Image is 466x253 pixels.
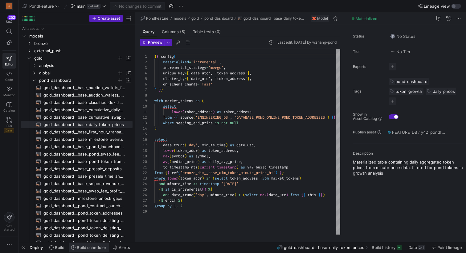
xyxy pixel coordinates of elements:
span: timestamp [200,181,219,186]
button: pond_dashboard [203,15,234,22]
span: token_address [185,109,213,114]
span: (5) [180,30,186,34]
div: Press SPACE to select this row. [21,62,133,69]
span: Columns [162,30,186,34]
span: external_push [34,47,132,54]
span: Build [55,245,64,250]
span: gold_dashboard__base_sniper_revenue_calculations​​​​​​​​​​ [43,180,125,187]
span: { [174,115,176,120]
div: Press SPACE to select this row. [21,99,133,106]
span: gold_dashboard__base_presale_time_analysis​​​​​​​​​​ [43,173,125,180]
span: minute_time [167,181,191,186]
span: as [241,165,245,170]
span: lower [163,148,174,153]
div: Press SPACE to select this row. [21,54,133,62]
span: pond_dashboard [39,77,117,84]
a: gold_dashboard__base_daily_token_prices​​​​​​​​​​ [21,121,133,128]
span: where [163,121,174,125]
span: minute_time [202,143,226,148]
span: ) [275,170,277,175]
span: ( [174,54,176,59]
span: gold_dashboard__base_daily_token_prices​​​​​​​​​​ [43,121,125,128]
span: token_address [208,148,236,153]
span: = [206,65,208,70]
span: global [39,69,117,77]
span: { [159,187,161,192]
span: gold_dashboard__base_cumulative_dailyprice_swap_fee_daily​​​​​​​​​​ [43,106,125,113]
span: { [176,115,178,120]
span: date_trunc [163,143,185,148]
span: gold_dashboard__base_first_hour_transactions​​​​​​​​​​ [43,128,125,136]
div: All assets [22,26,39,31]
div: Press SPACE to select this row. [21,47,133,54]
p: Materialized table containing daily aggregated token prices from minute price data, filtered for ... [353,159,464,176]
a: gold_dashboard__base_milestone_events​​​​​​​​​​ [21,136,133,143]
a: gold_dashboard__base_cumulative_swap_fee_daily​​​​​​​​​​ [21,113,133,121]
span: daily_prices [433,89,455,94]
span: 'date_utc', 'token_address' [189,71,247,76]
button: Build history [369,242,404,253]
span: Build history [372,245,395,250]
span: ) [236,165,239,170]
span: = [189,60,191,65]
div: Press SPACE to select this row. [21,40,133,47]
span: as [202,159,206,164]
span: gold_dashboard__base_pond_launchpad_projects_flippers​​​​​​​​​​ [43,143,125,150]
a: Code [2,69,16,84]
div: 16 [140,137,147,142]
div: 252 [7,15,16,20]
div: 14 [140,126,147,131]
span: token_addr [180,176,202,181]
span: y42_build_timestamp [247,165,288,170]
button: gold_dashboard__base_daily_token_prices [236,15,307,22]
span: 'date_utc', 'token_address' [189,76,247,81]
span: , [198,143,200,148]
button: gold [190,15,200,22]
div: Press SPACE to select this row. [21,143,133,150]
span: , [241,159,243,164]
span: , [249,76,251,81]
span: as [217,109,221,114]
span: } [282,170,284,175]
span: ( [185,143,187,148]
div: Press SPACE to select this row. [21,84,133,91]
span: Query [143,30,154,34]
button: Preview [140,39,165,46]
span: Create asset [98,16,120,21]
button: Build [47,242,67,253]
span: ) [185,154,187,159]
span: , [230,115,232,120]
span: = [185,76,187,81]
div: 241 [418,245,425,250]
div: Press SPACE to select this row. [21,136,133,143]
span: gold [34,55,117,62]
span: not [221,121,228,125]
span: ] [247,76,249,81]
span: select [163,104,176,109]
span: gold_dashboard__base_presale_deposits​​​​​​​​​​ [43,165,125,172]
button: 252 [2,15,16,26]
span: as [195,98,200,103]
span: , [223,65,226,70]
span: source [180,115,193,120]
span: select [154,137,167,142]
a: C [2,1,16,11]
span: gold_dashboard__base_pond_token_transfers​​​​​​​​​​ [43,158,125,165]
span: ( [202,98,204,103]
a: gold_dashboard__pond_token_first_pool_transactions​​​​​​​​​​ [21,239,133,246]
div: Press SPACE to select this row. [21,165,133,172]
div: 3 [140,65,147,70]
span: ( [178,176,180,181]
span: , [254,143,256,148]
span: pond_dashboard [204,16,233,21]
span: { [157,54,159,59]
a: PRsBeta [2,115,16,136]
a: gold_dashboard__base_presale_time_analysis​​​​​​​​​​ [21,172,133,180]
span: >= [193,181,198,186]
span: ) [202,176,204,181]
img: No tier [390,49,395,54]
p: Description [353,151,464,156]
span: cluster_by [163,76,185,81]
span: gold [191,16,199,21]
span: gold_dashboard__base_milestone_events​​​​​​​​​​ [43,136,125,143]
